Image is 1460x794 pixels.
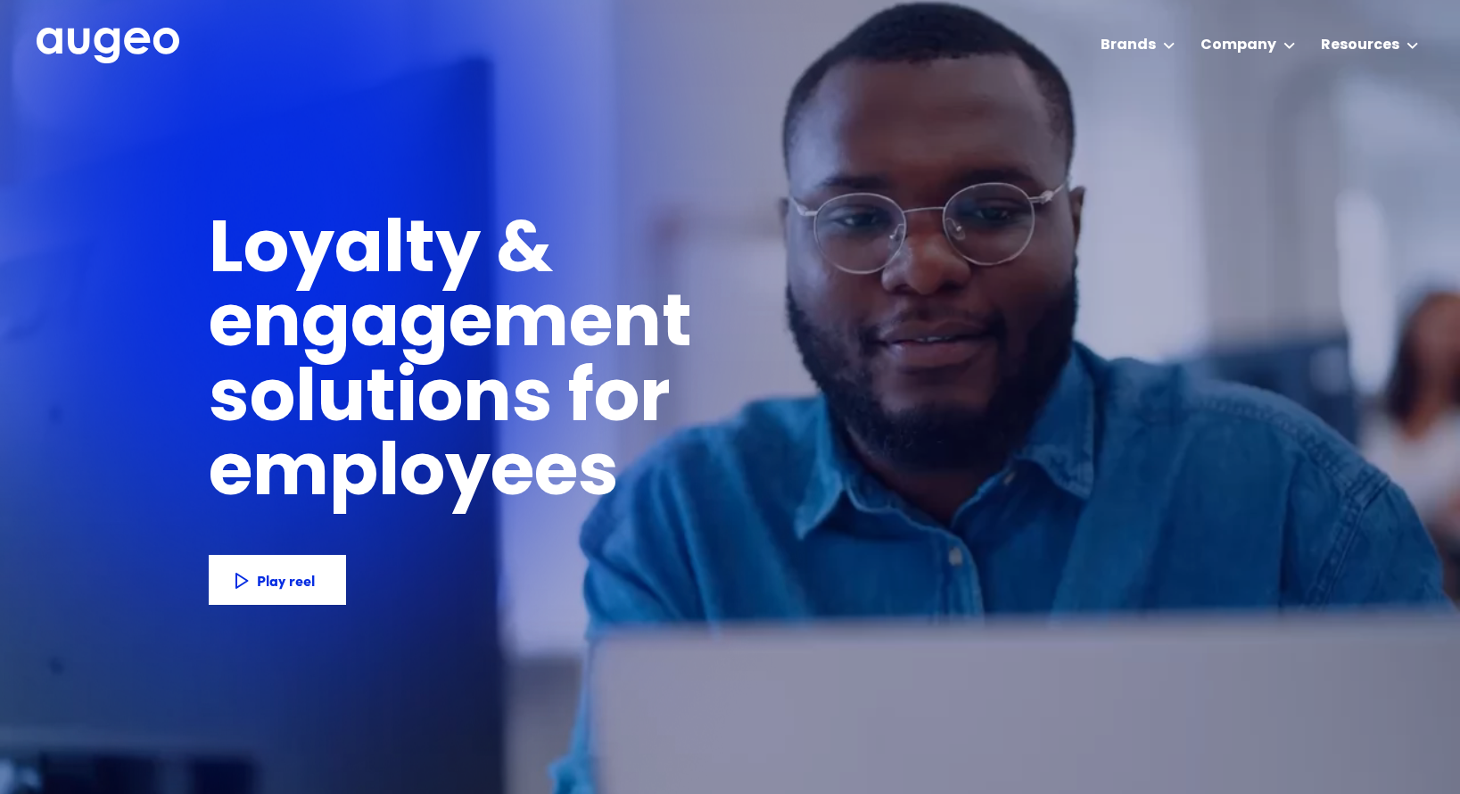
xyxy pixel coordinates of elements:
div: Resources [1321,35,1399,56]
div: Company [1200,35,1276,56]
div: Brands [1101,35,1156,56]
a: home [37,28,179,65]
h1: employees [209,439,650,513]
h1: Loyalty & engagement solutions for [209,216,979,438]
img: Augeo's full logo in white. [37,28,179,64]
a: Play reel [209,555,346,605]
